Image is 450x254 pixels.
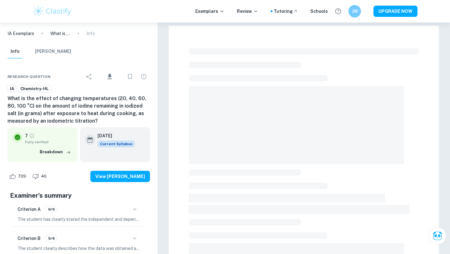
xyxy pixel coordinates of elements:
span: 6/6 [46,206,57,212]
div: Like [7,171,29,181]
div: Dislike [31,171,50,181]
button: Ask Clai [429,227,446,245]
div: Share [83,70,95,83]
span: Fully verified [25,139,72,145]
p: The student has clearly stated the independent and dependent variables in the research question, ... [17,216,140,223]
h6: [DATE] [97,132,130,139]
button: Breakdown [38,147,72,157]
a: Tutoring [274,8,298,15]
p: Exemplars [195,8,224,15]
button: [PERSON_NAME] [35,45,71,58]
span: 5/6 [46,236,57,241]
h6: What is the effect of changing temperatures (20, 40, 60, 80, 100 °C) on the amount of iodine rema... [7,95,150,125]
span: 709 [14,173,29,180]
a: Chemistry-HL [18,85,51,93]
button: Info [7,45,22,58]
h6: Criterion B [17,235,41,242]
button: Help and Feedback [333,6,343,17]
p: Info [87,30,95,37]
p: The student clearly describes how the data was obtained and processed, displaying the data in tab... [17,245,140,252]
a: Grade fully verified [29,133,35,139]
h6: JW [351,8,358,15]
img: Clastify logo [32,5,72,18]
button: UPGRADE NOW [373,6,417,17]
button: View [PERSON_NAME] [90,171,150,182]
p: Review [237,8,258,15]
span: Chemistry-HL [18,86,51,92]
div: Bookmark [124,70,136,83]
a: IA [7,85,17,93]
h5: Examiner's summary [10,191,147,200]
h6: Criterion A [17,206,41,213]
a: IA Exemplars [7,30,34,37]
div: Report issue [137,70,150,83]
p: What is the effect of changing temperatures (20, 40, 60, 80, 100 °C) on the amount of iodine rema... [50,30,70,37]
span: Current Syllabus [97,140,135,147]
span: Research question [7,74,51,79]
a: Schools [310,8,328,15]
span: 46 [37,173,50,180]
p: 7 [25,132,28,139]
span: IA [8,86,16,92]
div: This exemplar is based on the current syllabus. Feel free to refer to it for inspiration/ideas wh... [97,140,135,147]
button: JW [348,5,361,18]
div: Download [97,69,122,85]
